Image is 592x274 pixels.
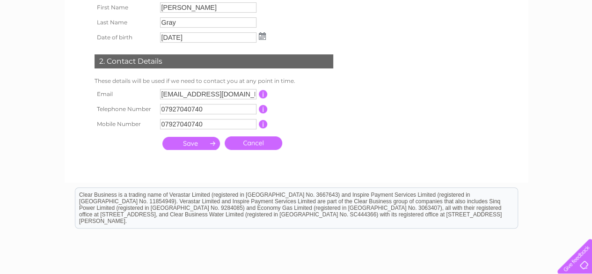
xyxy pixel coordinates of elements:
input: Information [259,120,268,128]
a: Blog [511,40,524,47]
a: Energy [451,40,471,47]
th: Mobile Number [92,117,158,132]
a: Contact [530,40,553,47]
input: Submit [162,137,220,150]
a: Telecoms [477,40,505,47]
a: Water [427,40,445,47]
th: Telephone Number [92,102,158,117]
input: Information [259,105,268,113]
img: ... [259,32,266,40]
div: Clear Business is a trading name of Verastar Limited (registered in [GEOGRAPHIC_DATA] No. 3667643... [75,5,518,45]
a: Log out [561,40,583,47]
th: Date of birth [92,30,158,45]
a: Cancel [225,136,282,150]
input: Information [259,90,268,98]
th: Last Name [92,15,158,30]
td: These details will be used if we need to contact you at any point in time. [92,75,336,87]
img: logo.png [21,24,68,53]
div: 2. Contact Details [95,54,333,68]
th: Email [92,87,158,102]
a: 0333 014 3131 [416,5,480,16]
